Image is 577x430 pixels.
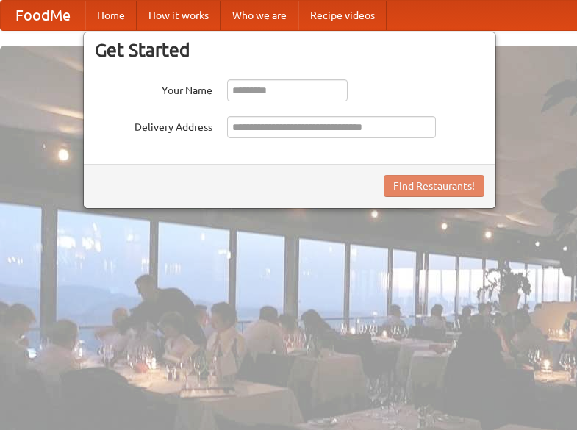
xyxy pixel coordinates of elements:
[95,39,484,61] h3: Get Started
[298,1,387,30] a: Recipe videos
[221,1,298,30] a: Who we are
[1,1,85,30] a: FoodMe
[384,175,484,197] button: Find Restaurants!
[137,1,221,30] a: How it works
[85,1,137,30] a: Home
[95,79,212,98] label: Your Name
[95,116,212,135] label: Delivery Address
